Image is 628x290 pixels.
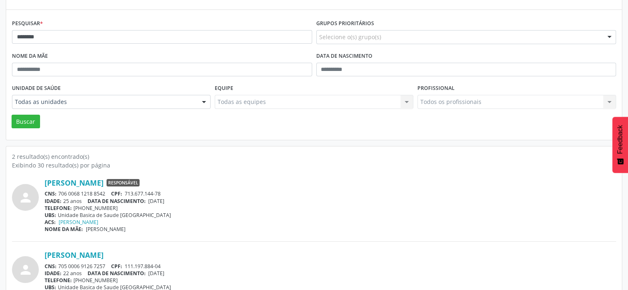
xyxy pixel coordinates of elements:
div: 706 0068 1218 8542 [45,190,616,197]
i: person [18,190,33,205]
span: Selecione o(s) grupo(s) [319,33,381,41]
a: [PERSON_NAME] [45,250,104,259]
span: DATA DE NASCIMENTO: [88,270,146,277]
label: Pesquisar [12,17,43,30]
span: CNS: [45,190,57,197]
span: ACS: [45,219,56,226]
label: Data de nascimento [316,50,372,63]
div: 22 anos [45,270,616,277]
span: Responsável [107,179,140,186]
span: CPF: [111,263,122,270]
span: CNS: [45,263,57,270]
label: Nome da mãe [12,50,48,63]
div: 25 anos [45,198,616,205]
span: Todas as unidades [15,98,194,106]
div: 705 0006 9126 7257 [45,263,616,270]
span: TELEFONE: [45,205,72,212]
span: 111.197.884-04 [125,263,161,270]
span: [PERSON_NAME] [86,226,126,233]
label: Grupos prioritários [316,17,374,30]
span: NOME DA MÃE: [45,226,83,233]
a: [PERSON_NAME] [59,219,98,226]
div: 2 resultado(s) encontrado(s) [12,152,616,161]
span: DATA DE NASCIMENTO: [88,198,146,205]
span: IDADE: [45,270,62,277]
span: TELEFONE: [45,277,72,284]
a: [PERSON_NAME] [45,178,104,187]
span: 713.677.144-78 [125,190,161,197]
div: [PHONE_NUMBER] [45,205,616,212]
span: [DATE] [148,270,164,277]
span: [DATE] [148,198,164,205]
label: Unidade de saúde [12,82,61,95]
div: Unidade Basica de Saude [GEOGRAPHIC_DATA] [45,212,616,219]
span: UBS: [45,212,56,219]
label: Profissional [417,82,455,95]
div: [PHONE_NUMBER] [45,277,616,284]
span: CPF: [111,190,122,197]
div: Exibindo 30 resultado(s) por página [12,161,616,170]
label: Equipe [215,82,233,95]
button: Buscar [12,115,40,129]
span: IDADE: [45,198,62,205]
span: Feedback [616,125,624,154]
button: Feedback - Mostrar pesquisa [612,117,628,173]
